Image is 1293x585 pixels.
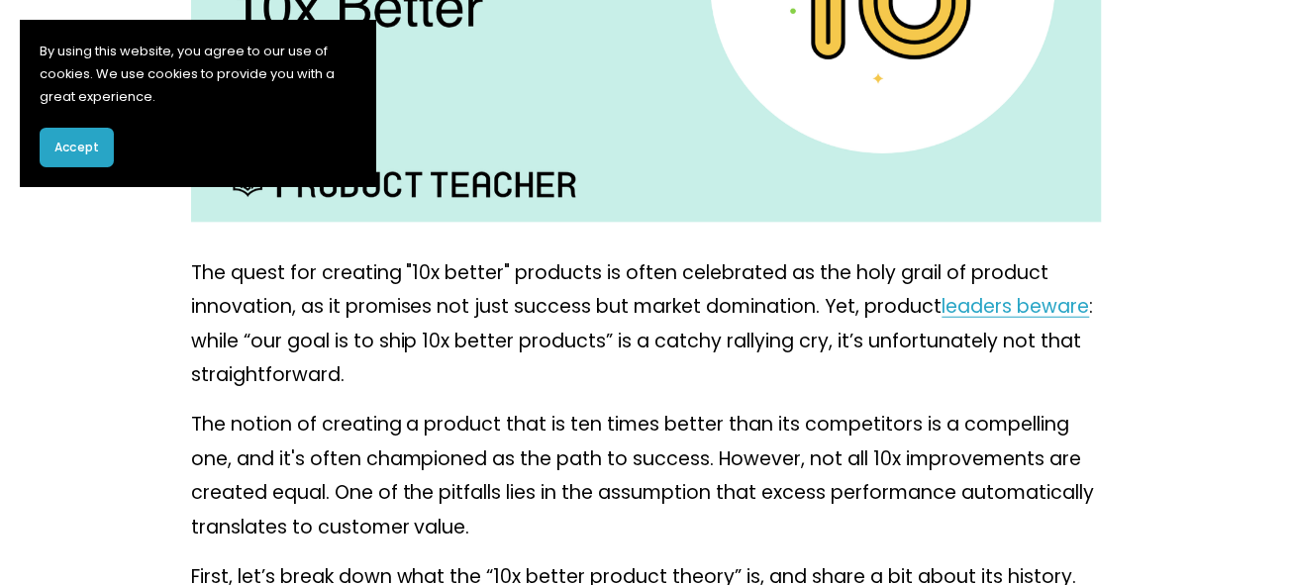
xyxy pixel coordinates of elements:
[20,20,376,187] section: Cookie banner
[943,293,1090,320] a: leaders beware
[40,40,356,108] p: By using this website, you agree to our use of cookies. We use cookies to provide you with a grea...
[191,408,1103,544] p: The notion of creating a product that is ten times better than its competitors is a compelling on...
[54,139,99,156] span: Accept
[191,256,1103,393] p: The quest for creating "10x better" products is often celebrated as the holy grail of product inn...
[40,128,114,167] button: Accept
